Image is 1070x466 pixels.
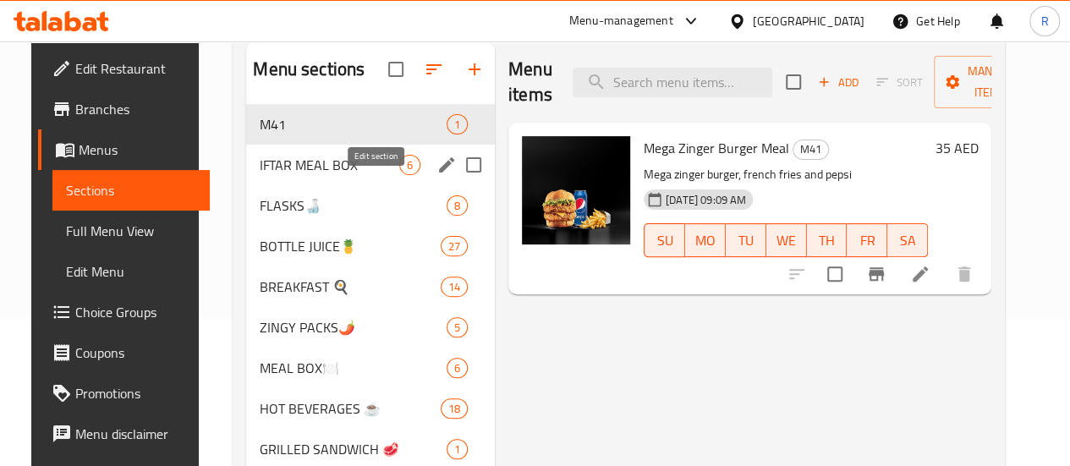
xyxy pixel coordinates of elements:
h2: Menu sections [253,57,365,82]
button: WE [766,223,807,257]
div: items [441,277,468,297]
span: MO [692,228,719,253]
button: Add section [454,49,495,90]
div: ZINGY PACKS🌶️5 [246,307,495,348]
span: M41 [793,140,828,159]
button: TU [726,223,766,257]
span: Select to update [817,256,853,292]
span: FR [853,228,881,253]
span: 18 [442,401,467,417]
a: Promotions [38,373,210,414]
button: SA [887,223,928,257]
div: items [441,236,468,256]
button: FR [847,223,887,257]
span: TH [814,228,841,253]
h2: Menu items [508,57,552,107]
p: Mega zinger burger, french fries and pepsi [644,164,928,185]
div: items [447,317,468,337]
div: HOT BEVERAGES ☕️18 [246,388,495,429]
span: Mega Zinger Burger Meal [644,135,789,161]
a: Menu disclaimer [38,414,210,454]
button: MO [685,223,726,257]
span: SU [651,228,678,253]
span: [DATE] 09:09 AM [659,192,753,208]
span: BOTTLE JUICE🍍 [260,236,440,256]
span: Coupons [75,343,196,363]
span: ZINGY PACKS🌶️ [260,317,447,337]
span: Select section first [865,69,934,96]
div: M41 [793,140,829,160]
span: 14 [442,279,467,295]
div: items [447,195,468,216]
div: items [441,398,468,419]
a: Full Menu View [52,211,210,251]
button: SU [644,223,685,257]
button: Manage items [934,56,1047,108]
a: Coupons [38,332,210,373]
span: M41 [260,114,447,134]
span: Edit Menu [66,261,196,282]
span: Choice Groups [75,302,196,322]
div: FLASKS🍶8 [246,185,495,226]
span: SA [894,228,921,253]
span: Add item [811,69,865,96]
span: 1 [447,441,467,458]
h6: 35 AED [935,136,978,160]
div: [GEOGRAPHIC_DATA] [753,12,864,30]
span: 5 [447,320,467,336]
span: Full Menu View [66,221,196,241]
button: Add [811,69,865,96]
a: Edit Menu [52,251,210,292]
span: 27 [442,238,467,255]
span: HOT BEVERAGES ☕️ [260,398,440,419]
span: 1 [447,117,467,133]
div: items [399,155,420,175]
span: Promotions [75,383,196,403]
div: items [447,358,468,378]
button: Branch-specific-item [856,254,897,294]
input: search [573,68,772,97]
span: Menus [79,140,196,160]
span: FLASKS🍶 [260,195,447,216]
span: 6 [447,360,467,376]
span: BREAKFAST 🍳 [260,277,440,297]
span: Add [815,73,861,92]
span: R [1040,12,1048,30]
div: GRILLED SANDWICH 🥩 [260,439,447,459]
span: Edit Restaurant [75,58,196,79]
div: items [447,114,468,134]
span: IFTAR MEAL BOX [260,155,399,175]
div: BREAKFAST 🍳14 [246,266,495,307]
span: Manage items [947,61,1034,103]
button: delete [944,254,985,294]
span: MEAL BOX🍽️ [260,358,447,378]
a: Menus [38,129,210,170]
div: BOTTLE JUICE🍍27 [246,226,495,266]
button: edit [434,152,459,178]
img: Mega Zinger Burger Meal [522,136,630,244]
span: Select section [776,64,811,100]
a: Choice Groups [38,292,210,332]
div: MEAL BOX🍽️6 [246,348,495,388]
span: Select all sections [378,52,414,87]
a: Edit menu item [910,264,930,284]
span: Branches [75,99,196,119]
a: Branches [38,89,210,129]
div: M411 [246,104,495,145]
div: IFTAR MEAL BOX6edit [246,145,495,185]
span: WE [773,228,800,253]
span: Sort sections [414,49,454,90]
span: Menu disclaimer [75,424,196,444]
span: 6 [400,157,420,173]
button: TH [807,223,848,257]
a: Edit Restaurant [38,48,210,89]
span: TU [733,228,760,253]
div: Menu-management [569,11,673,31]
